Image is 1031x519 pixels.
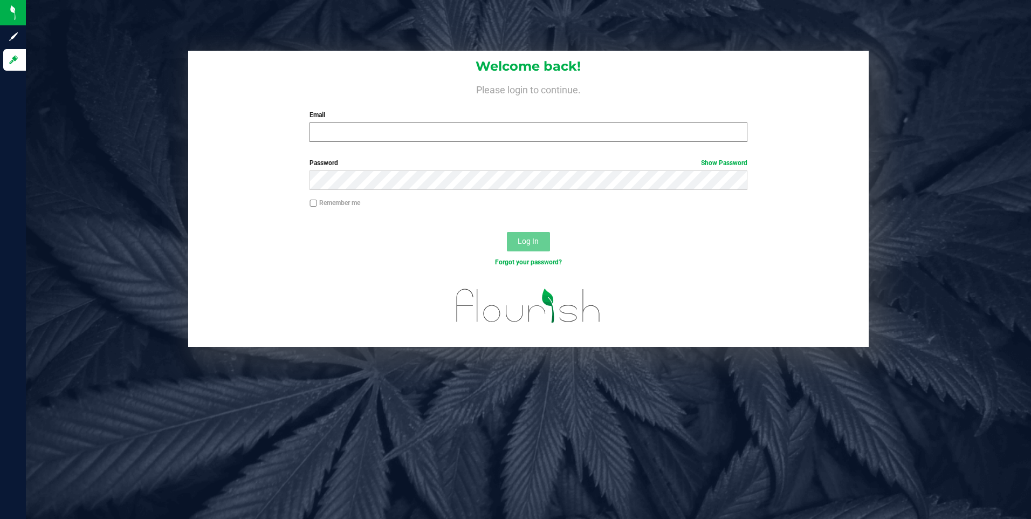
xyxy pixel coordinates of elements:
img: flourish_logo.svg [443,278,614,333]
h4: Please login to continue. [188,82,869,95]
inline-svg: Sign up [8,31,19,42]
h1: Welcome back! [188,59,869,73]
a: Forgot your password? [495,258,562,266]
input: Remember me [310,200,317,207]
span: Log In [518,237,539,245]
span: Password [310,159,338,167]
label: Email [310,110,747,120]
a: Show Password [701,159,747,167]
button: Log In [507,232,550,251]
inline-svg: Log in [8,54,19,65]
label: Remember me [310,198,360,208]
